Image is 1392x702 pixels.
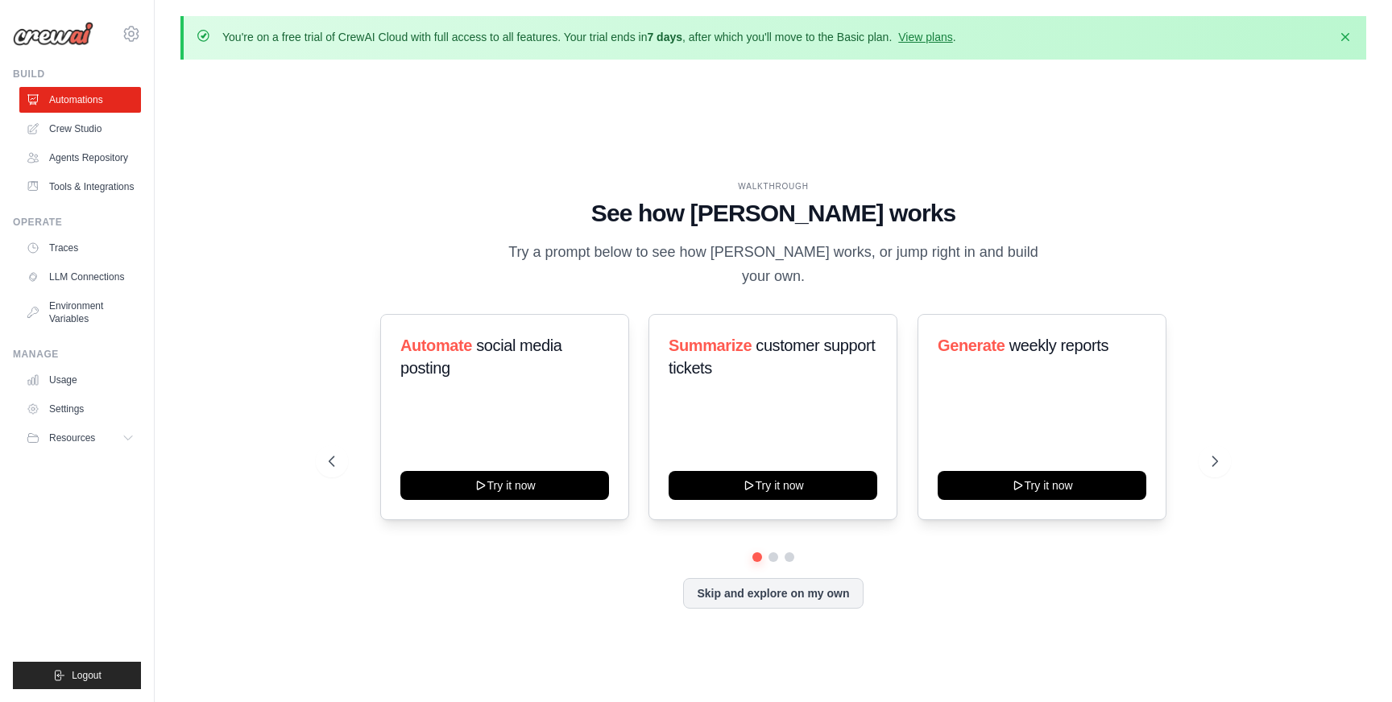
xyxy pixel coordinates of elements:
[329,199,1218,228] h1: See how [PERSON_NAME] works
[222,29,956,45] p: You're on a free trial of CrewAI Cloud with full access to all features. Your trial ends in , aft...
[19,396,141,422] a: Settings
[503,241,1044,288] p: Try a prompt below to see how [PERSON_NAME] works, or jump right in and build your own.
[1009,337,1108,354] span: weekly reports
[400,337,562,377] span: social media posting
[19,116,141,142] a: Crew Studio
[13,216,141,229] div: Operate
[72,669,101,682] span: Logout
[13,662,141,689] button: Logout
[669,337,752,354] span: Summarize
[938,471,1146,500] button: Try it now
[19,293,141,332] a: Environment Variables
[49,432,95,444] span: Resources
[647,31,682,43] strong: 7 days
[669,471,877,500] button: Try it now
[19,235,141,261] a: Traces
[329,180,1218,192] div: WALKTHROUGH
[938,337,1005,354] span: Generate
[400,337,472,354] span: Automate
[898,31,952,43] a: View plans
[19,367,141,393] a: Usage
[13,22,93,46] img: Logo
[19,264,141,290] a: LLM Connections
[669,337,875,377] span: customer support tickets
[13,348,141,361] div: Manage
[19,145,141,171] a: Agents Repository
[400,471,609,500] button: Try it now
[19,174,141,200] a: Tools & Integrations
[13,68,141,81] div: Build
[19,425,141,451] button: Resources
[19,87,141,113] a: Automations
[683,578,863,609] button: Skip and explore on my own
